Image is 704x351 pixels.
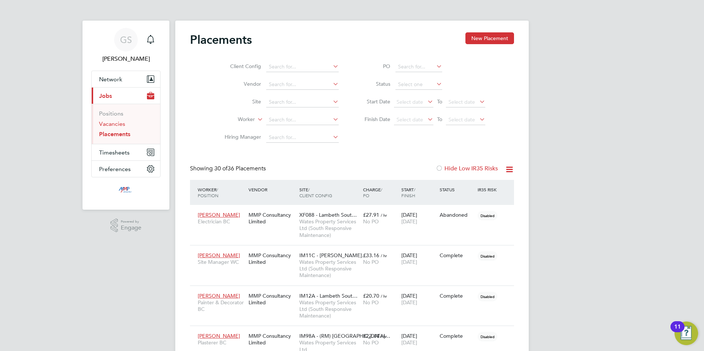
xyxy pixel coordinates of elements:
[363,339,379,346] span: No PO
[478,251,497,261] span: Disabled
[198,333,240,339] span: [PERSON_NAME]
[401,259,417,265] span: [DATE]
[196,288,514,295] a: [PERSON_NAME]Painter & Decorator BCMMP Consultancy LimitedIM12A - Lambeth Sout…Wates Property Ser...
[381,333,387,339] span: / hr
[397,99,423,105] span: Select date
[401,187,415,198] span: / Finish
[440,292,474,299] div: Complete
[438,183,476,196] div: Status
[247,289,298,309] div: MMP Consultancy Limited
[399,329,438,350] div: [DATE]
[99,149,130,156] span: Timesheets
[363,259,379,265] span: No PO
[299,333,390,339] span: IM98A - (RM) [GEOGRAPHIC_DATA]…
[82,21,169,210] nav: Main navigation
[675,322,698,345] button: Open Resource Center, 11 new notifications
[198,187,218,198] span: / Position
[247,329,298,350] div: MMP Consultancy Limited
[478,292,497,301] span: Disabled
[381,293,387,299] span: / hr
[196,329,514,335] a: [PERSON_NAME]Plasterer BCMMP Consultancy LimitedIM98A - (RM) [GEOGRAPHIC_DATA]…Wates Property Ser...
[266,132,339,143] input: Search for...
[478,332,497,341] span: Disabled
[363,212,379,218] span: £27.91
[214,165,266,172] span: 36 Placements
[357,63,390,70] label: PO
[395,62,442,72] input: Search for...
[395,79,442,90] input: Select one
[247,183,298,196] div: Vendor
[247,248,298,269] div: MMP Consultancy Limited
[299,252,367,259] span: IM11C - [PERSON_NAME]…
[198,299,245,312] span: Painter & Decorator BC
[478,211,497,220] span: Disabled
[401,218,417,225] span: [DATE]
[198,259,245,265] span: Site Manager WC
[399,208,438,228] div: [DATE]
[448,99,475,105] span: Select date
[363,333,379,339] span: £22.44
[299,259,359,279] span: Wates Property Services Ltd (South Responsive Maintenance)
[399,248,438,269] div: [DATE]
[266,79,339,90] input: Search for...
[299,292,358,299] span: IM12A - Lambeth Sout…
[198,218,245,225] span: Electrician BC
[196,183,247,202] div: Worker
[299,299,359,319] span: Wates Property Services Ltd (South Responsive Maintenance)
[198,252,240,259] span: [PERSON_NAME]
[363,292,379,299] span: £20.70
[401,339,417,346] span: [DATE]
[465,32,514,44] button: New Placement
[440,333,474,339] div: Complete
[448,116,475,123] span: Select date
[266,97,339,107] input: Search for...
[91,54,161,63] span: George Stacey
[92,88,160,104] button: Jobs
[674,327,681,336] div: 11
[110,219,142,233] a: Powered byEngage
[212,116,255,123] label: Worker
[92,71,160,87] button: Network
[219,81,261,87] label: Vendor
[120,35,132,45] span: GS
[99,120,125,127] a: Vacancies
[399,289,438,309] div: [DATE]
[363,187,382,198] span: / PO
[397,116,423,123] span: Select date
[91,28,161,63] a: GS[PERSON_NAME]
[219,134,261,140] label: Hiring Manager
[440,252,474,259] div: Complete
[357,98,390,105] label: Start Date
[99,110,123,117] a: Positions
[299,218,359,238] span: Wates Property Services Ltd (South Responsive Maintenance)
[381,212,387,218] span: / hr
[440,212,474,218] div: Abandoned
[401,299,417,306] span: [DATE]
[196,208,514,214] a: [PERSON_NAME]Electrician BCMMP Consultancy LimitedXF088 - Lambeth Sout…Wates Property Services Lt...
[363,218,379,225] span: No PO
[99,131,130,138] a: Placements
[92,104,160,144] div: Jobs
[190,32,252,47] h2: Placements
[266,62,339,72] input: Search for...
[476,183,501,196] div: IR35 Risk
[298,183,361,202] div: Site
[219,63,261,70] label: Client Config
[99,92,112,99] span: Jobs
[435,97,444,106] span: To
[363,252,379,259] span: £33.16
[436,165,498,172] label: Hide Low IR35 Risks
[299,187,332,198] span: / Client Config
[247,208,298,228] div: MMP Consultancy Limited
[198,212,240,218] span: [PERSON_NAME]
[121,225,141,231] span: Engage
[116,185,137,196] img: mmpconsultancy-logo-retina.png
[99,76,122,83] span: Network
[299,212,357,218] span: XF088 - Lambeth Sout…
[121,219,141,225] span: Powered by
[266,115,339,125] input: Search for...
[196,248,514,254] a: [PERSON_NAME]Site Manager WCMMP Consultancy LimitedIM11C - [PERSON_NAME]…Wates Property Services ...
[190,165,267,173] div: Showing
[99,166,131,173] span: Preferences
[357,81,390,87] label: Status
